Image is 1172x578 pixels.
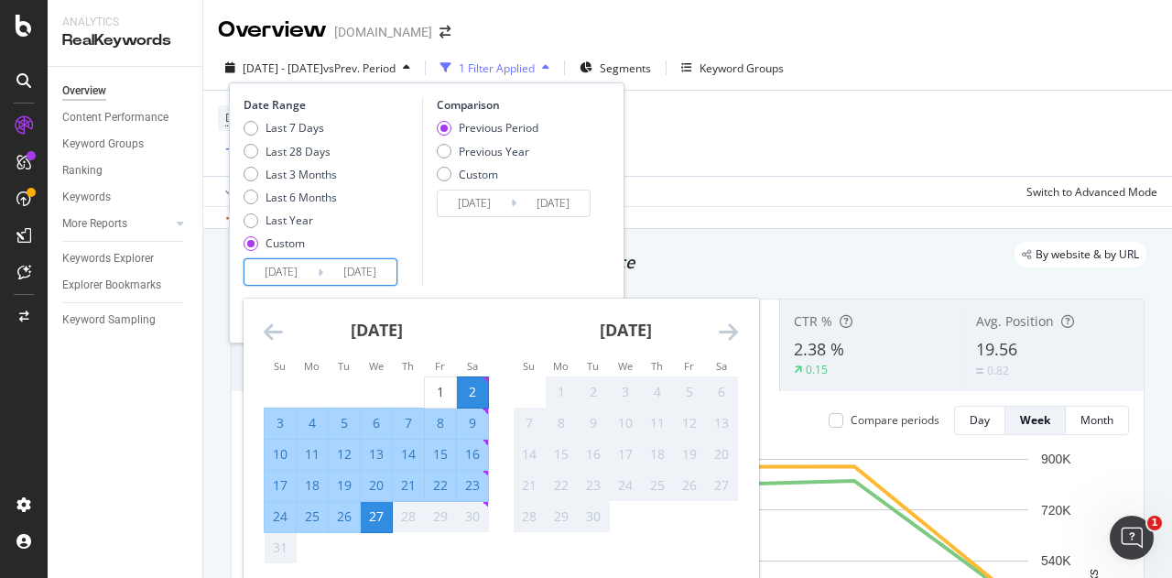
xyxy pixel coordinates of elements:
td: Selected. Tuesday, August 19, 2025 [329,470,361,501]
button: Month [1066,406,1129,435]
div: Compare periods [851,412,939,428]
div: Month [1080,412,1113,428]
td: Not available. Wednesday, September 3, 2025 [610,376,642,408]
div: 16 [578,445,609,463]
div: 17 [265,476,296,495]
div: 20 [361,476,392,495]
div: 25 [297,507,328,526]
div: 19 [674,445,705,463]
div: Overview [62,82,106,101]
div: 10 [265,445,296,463]
a: More Reports [62,214,171,234]
td: Not available. Monday, September 22, 2025 [546,470,578,501]
div: Day [970,412,990,428]
div: arrow-right-arrow-left [439,26,450,38]
div: 31 [265,539,296,557]
td: Not available. Wednesday, September 17, 2025 [610,439,642,470]
td: Not available. Saturday, September 13, 2025 [706,408,738,439]
div: 7 [393,414,424,432]
td: Not available. Sunday, August 31, 2025 [265,532,297,563]
small: Mo [304,359,320,373]
div: 15 [425,445,456,463]
td: Selected. Wednesday, August 13, 2025 [361,439,393,470]
div: Last Year [266,213,313,228]
td: Not available. Saturday, September 20, 2025 [706,439,738,470]
td: Selected. Friday, August 15, 2025 [425,439,457,470]
small: Th [402,359,414,373]
img: Equal [976,368,983,374]
a: Content Performance [62,108,190,127]
small: We [618,359,633,373]
td: Not available. Monday, September 1, 2025 [546,376,578,408]
button: [DATE] - [DATE]vsPrev. Period [218,53,418,82]
div: Explorer Bookmarks [62,276,161,295]
div: 1 Filter Applied [459,60,535,76]
div: 22 [546,476,577,495]
td: Not available. Thursday, September 4, 2025 [642,376,674,408]
span: [DATE] - [DATE] [243,60,323,76]
a: Keyword Groups [62,135,190,154]
td: Selected. Tuesday, August 26, 2025 [329,501,361,532]
text: 720K [1041,503,1071,518]
div: Last 3 Months [244,167,337,182]
div: 30 [457,507,488,526]
div: Date Range [244,97,418,113]
div: Last 7 Days [244,120,337,136]
div: 12 [329,445,360,463]
small: Tu [338,359,350,373]
div: 4 [642,383,673,401]
div: 11 [297,445,328,463]
text: 900K [1041,452,1071,466]
div: legacy label [1015,242,1146,267]
div: 18 [297,476,328,495]
small: Tu [587,359,599,373]
small: Sa [716,359,727,373]
a: Keywords Explorer [62,249,190,268]
a: Ranking [62,161,190,180]
td: Not available. Friday, August 29, 2025 [425,501,457,532]
td: Selected. Friday, August 8, 2025 [425,408,457,439]
button: Switch to Advanced Mode [1019,177,1157,206]
td: Selected. Monday, August 18, 2025 [297,470,329,501]
div: Custom [244,235,337,251]
span: By website & by URL [1036,249,1139,260]
td: Selected as start date. Saturday, August 2, 2025 [457,376,489,408]
div: 9 [457,414,488,432]
div: Move forward to switch to the next month. [719,321,738,344]
div: 5 [674,383,705,401]
td: Not available. Tuesday, September 2, 2025 [578,376,610,408]
div: Last 3 Months [266,167,337,182]
td: Not available. Thursday, September 11, 2025 [642,408,674,439]
td: Not available. Monday, September 8, 2025 [546,408,578,439]
div: 3 [610,383,641,401]
div: 28 [514,507,545,526]
input: Start Date [244,259,318,285]
div: Keyword Sampling [62,311,156,330]
span: 19.56 [976,338,1017,360]
div: 13 [361,445,392,463]
div: Custom [437,167,538,182]
td: Not available. Friday, September 26, 2025 [674,470,706,501]
div: 6 [706,383,737,401]
div: Last 6 Months [266,190,337,205]
button: Add Filter [218,139,291,161]
a: Explorer Bookmarks [62,276,190,295]
td: Not available. Sunday, September 14, 2025 [514,439,546,470]
div: 26 [329,507,360,526]
small: Su [523,359,535,373]
td: Selected. Wednesday, August 20, 2025 [361,470,393,501]
div: 5 [329,414,360,432]
td: Not available. Monday, September 15, 2025 [546,439,578,470]
div: Last 6 Months [244,190,337,205]
td: Not available. Tuesday, September 30, 2025 [578,501,610,532]
div: 13 [706,414,737,432]
td: Not available. Tuesday, September 16, 2025 [578,439,610,470]
div: 11 [642,414,673,432]
div: Last Year [244,213,337,228]
td: Not available. Sunday, September 21, 2025 [514,470,546,501]
span: vs Prev. Period [323,60,396,76]
div: 3 [265,414,296,432]
div: 1 [425,383,456,401]
div: Keyword Groups [700,60,784,76]
div: Previous Period [437,120,538,136]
